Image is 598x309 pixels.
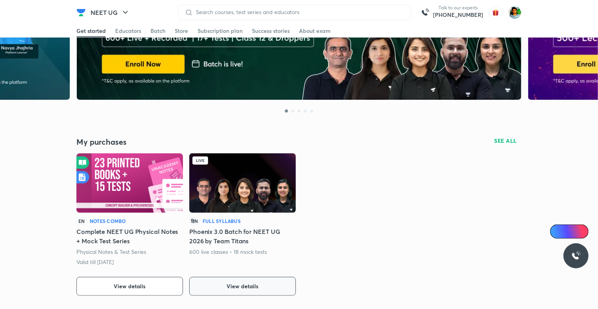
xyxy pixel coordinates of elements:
[76,227,183,246] h5: Complete NEET UG Physical Notes + Mock Test Series
[189,277,296,296] button: View details
[150,27,165,35] div: Batch
[76,27,106,35] div: Get started
[299,25,331,37] a: About exam
[76,277,183,296] button: View details
[198,27,243,35] div: Subscription plan
[433,5,483,11] p: Talk to our experts
[489,6,502,19] img: avatar
[189,153,296,213] img: Batch Thumbnail
[571,251,581,260] img: ttu
[115,27,141,35] div: Educators
[192,156,208,165] div: Live
[550,225,589,239] a: Ai Doubts
[90,217,126,225] h6: Notes Combo
[252,27,290,35] div: Success stories
[189,227,296,246] h5: Phoenix 3.0 Batch for NEET UG 2026 by Team Titans
[175,27,188,35] div: Store
[76,137,299,147] h4: My purchases
[76,8,86,17] img: Company Logo
[115,25,141,37] a: Educators
[150,25,165,37] a: Batch
[433,11,483,19] a: [PHONE_NUMBER]
[490,135,522,147] button: SEE ALL
[555,228,561,235] img: Icon
[76,217,87,225] p: EN
[86,5,135,20] button: NEET UG
[495,138,517,144] span: SEE ALL
[252,25,290,37] a: Success stories
[114,282,146,290] span: View details
[189,248,267,256] p: 600 live classes • 18 mock tests
[417,5,433,20] img: call-us
[76,25,106,37] a: Get started
[76,258,114,266] p: Valid till [DATE]
[203,217,241,225] h6: Full Syllabus
[563,228,584,235] span: Ai Doubts
[193,9,404,15] input: Search courses, test series and educators
[175,25,188,37] a: Store
[227,282,259,290] span: View details
[198,25,243,37] a: Subscription plan
[189,217,199,225] p: हिN
[508,6,522,19] img: Mehul Ghosh
[76,153,183,213] img: Batch Thumbnail
[299,27,331,35] div: About exam
[76,248,147,256] p: Physical Notes & Test Series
